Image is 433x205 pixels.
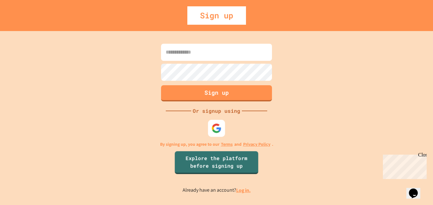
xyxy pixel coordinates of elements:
iframe: chat widget [406,180,427,199]
p: By signing up, you agree to our and . [160,141,273,148]
a: Log in. [236,187,251,194]
iframe: chat widget [380,152,427,179]
div: Chat with us now!Close [3,3,44,40]
img: google-icon.svg [211,123,222,133]
div: Or signup using [191,107,242,115]
a: Explore the platform before signing up [175,151,258,174]
p: Already have an account? [183,186,251,194]
button: Sign up [161,85,272,101]
a: Privacy Policy [243,141,270,148]
a: Terms [221,141,233,148]
div: Sign up [187,6,246,25]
